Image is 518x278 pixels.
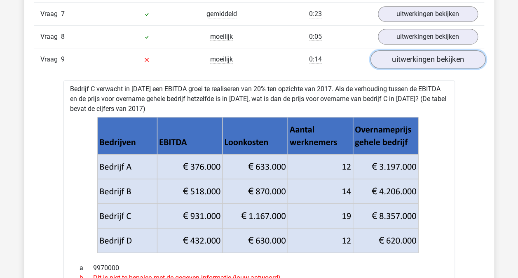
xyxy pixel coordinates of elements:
a: uitwerkingen bekijken [370,50,485,68]
span: 9 [61,55,65,63]
div: 9970000 [73,263,445,273]
span: 0:23 [309,10,322,18]
span: Vraag [40,54,61,64]
span: 7 [61,10,65,18]
span: a [80,263,93,273]
a: uitwerkingen bekijken [378,29,478,45]
span: Vraag [40,32,61,42]
span: 0:14 [309,55,322,64]
span: moeilijk [210,55,233,64]
a: uitwerkingen bekijken [378,6,478,22]
span: Vraag [40,9,61,19]
span: 8 [61,33,65,40]
span: moeilijk [210,33,233,41]
span: gemiddeld [206,10,237,18]
span: 0:05 [309,33,322,41]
